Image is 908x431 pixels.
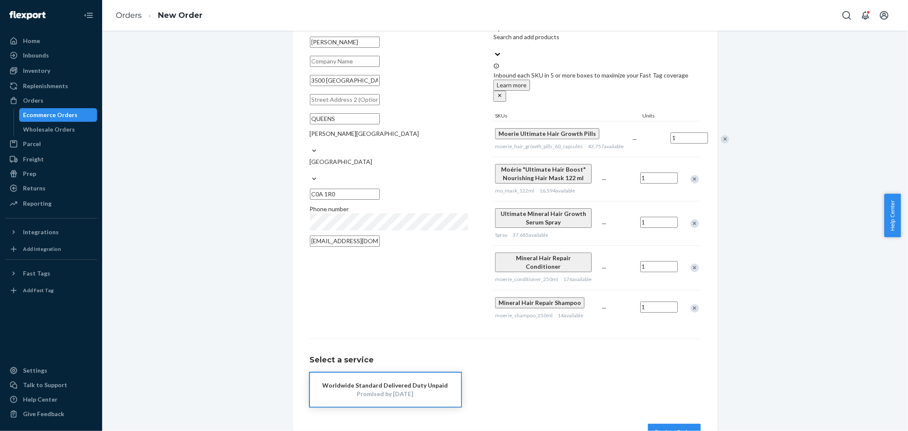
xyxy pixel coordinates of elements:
span: 43,757 available [588,143,624,149]
a: Returns [5,181,97,195]
div: Give Feedback [23,410,64,418]
h1: Select a service [310,356,701,365]
button: Open notifications [857,7,874,24]
a: Reporting [5,197,97,210]
a: Home [5,34,97,48]
div: Remove Item [690,304,699,313]
input: Quantity [640,172,678,184]
input: ZIP Code [310,189,380,200]
div: Search and add products [493,33,700,41]
div: Ecommerce Orders [23,111,78,119]
a: Help Center [5,393,97,406]
div: Replenishments [23,82,68,90]
span: moerie_hair_growth_pills_60_capsules [495,143,583,149]
button: Integrations [5,225,97,239]
input: Quantity [640,217,678,228]
input: [PERSON_NAME][GEOGRAPHIC_DATA] [310,138,311,147]
button: Open account menu [876,7,893,24]
button: Moerie Ultimate Hair Growth Pills [495,128,599,139]
div: Remove Item [690,175,699,184]
span: Spray [495,232,507,238]
a: Replenishments [5,79,97,93]
input: Quantity [640,261,678,272]
a: Orders [5,94,97,107]
input: First & Last Name [310,37,380,48]
div: Home [23,37,40,45]
button: Mineral Hair Repair Conditioner [495,253,591,272]
span: — [632,135,637,143]
div: Prep [23,170,36,178]
ol: breadcrumbs [109,3,209,28]
span: Mineral Hair Repair Shampoo [498,299,581,306]
a: Ecommerce Orders [19,108,97,122]
span: 16,594 available [539,187,575,194]
span: 14 available [558,312,583,319]
div: Remove Item [690,264,699,272]
span: Phone number [310,205,349,213]
input: Quantity [670,132,708,144]
span: Moérie "Ultimate Hair Boost" Nourishing Hair Mask 122 ml [501,166,586,181]
div: Wholesale Orders [23,125,75,134]
span: moerie_conditioner_250ml [495,276,558,282]
div: Add Fast Tag [23,287,54,294]
button: Learn more [493,80,530,91]
a: Settings [5,364,97,377]
span: Moerie Ultimate Hair Growth Pills [498,130,596,137]
input: Email (Only Required for International) [310,236,380,247]
div: Reporting [23,199,52,208]
button: Ultimate Mineral Hair Growth Serum Spray [495,208,591,228]
div: Settings [23,366,47,375]
span: — [602,220,607,227]
a: New Order [158,11,203,20]
div: Help Center [23,395,57,404]
input: Street Address [310,75,380,86]
div: Freight [23,155,44,164]
button: Worldwide Standard Delivered Duty UnpaidPromised by [DATE] [310,373,461,407]
div: Integrations [23,228,59,236]
span: moerie_shampoo_250ml [495,312,553,319]
div: [PERSON_NAME][GEOGRAPHIC_DATA] [310,129,468,138]
div: Promised by [DATE] [323,390,448,398]
a: Talk to Support [5,378,97,392]
button: Open Search Box [838,7,855,24]
div: Inbounds [23,51,49,60]
span: — [602,264,607,271]
div: Worldwide Standard Delivered Duty Unpaid [323,381,448,390]
button: Help Center [884,194,901,237]
a: Inbounds [5,49,97,62]
span: 37,685 available [513,232,548,238]
a: Add Integration [5,242,97,256]
span: — [602,304,607,311]
span: — [602,175,607,183]
a: Inventory [5,64,97,78]
div: Units [641,112,679,121]
img: Flexport logo [9,11,46,20]
input: Quantity [640,302,678,313]
div: Add Integration [23,245,61,253]
a: Orders [116,11,142,20]
div: Inventory [23,66,50,75]
a: Freight [5,152,97,166]
input: Street Address 2 (Optional) [310,94,380,105]
input: Company Name [310,56,380,67]
a: Add Fast Tag [5,284,97,297]
a: Parcel [5,137,97,151]
span: 176 available [563,276,592,282]
input: City [310,113,380,124]
div: Inbound each SKU in 5 or more boxes to maximize your Fast Tag coverage [493,63,700,102]
div: SKUs [493,112,641,121]
div: Remove Item [721,135,729,144]
button: Fast Tags [5,267,97,280]
div: [GEOGRAPHIC_DATA] [310,158,468,166]
span: Ultimate Mineral Hair Growth Serum Spray [501,210,586,226]
span: mo_mask_122ml [495,187,534,194]
span: Mineral Hair Repair Conditioner [516,254,571,270]
a: Prep [5,167,97,181]
div: Talk to Support [23,381,67,389]
button: Close Navigation [80,7,97,24]
button: Mineral Hair Repair Shampoo [495,297,584,308]
div: Parcel [23,140,41,148]
div: Remove Item [690,219,699,228]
